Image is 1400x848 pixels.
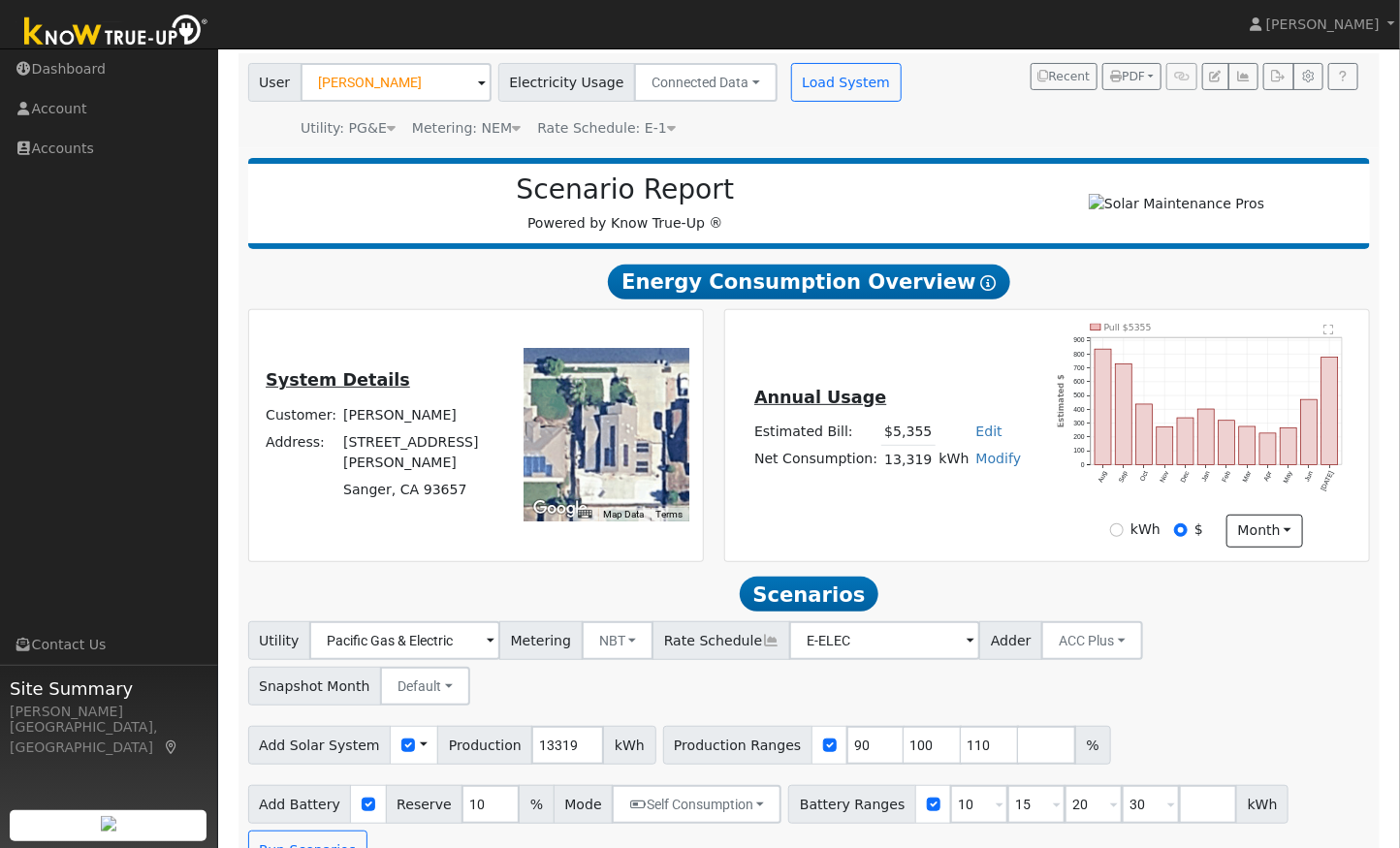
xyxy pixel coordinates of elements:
span: Production [437,726,532,765]
button: Default [380,667,470,706]
text: Oct [1138,470,1149,483]
span: % [519,785,554,824]
text: Dec [1179,470,1191,484]
a: Modify [976,451,1022,466]
button: Keyboard shortcuts [578,508,591,521]
rect: onclick="" [1115,364,1131,465]
label: $ [1194,519,1203,540]
td: $5,355 [881,418,936,446]
text: 700 [1073,364,1085,371]
span: Snapshot Month [248,667,382,706]
img: Solar Maintenance Pros [1089,194,1264,214]
rect: onclick="" [1301,399,1318,464]
button: PDF [1102,63,1161,90]
span: Battery Ranges [788,785,916,824]
td: kWh [936,446,972,474]
text: 200 [1073,433,1085,440]
span: Scenarios [740,577,878,612]
div: [PERSON_NAME] [10,702,207,722]
td: Net Consumption: [751,446,881,474]
a: Open this area in Google Maps (opens a new window) [528,496,592,521]
button: Settings [1293,63,1323,90]
text: 600 [1073,378,1085,385]
td: Sanger, CA 93657 [340,476,503,503]
text: Jan [1200,470,1211,483]
td: Customer: [263,401,340,428]
rect: onclick="" [1157,427,1173,465]
input: $ [1174,523,1188,537]
u: Annual Usage [754,388,886,407]
button: Edit User [1202,63,1229,90]
rect: onclick="" [1321,358,1338,465]
rect: onclick="" [1198,409,1215,464]
img: Know True-Up [15,11,218,54]
button: NBT [582,621,654,660]
a: Help Link [1328,63,1358,90]
text: 500 [1073,393,1085,399]
span: [PERSON_NAME] [1266,16,1380,32]
text: 800 [1073,351,1085,358]
text:  [1324,324,1334,335]
td: Address: [263,428,340,476]
span: Rate Schedule [652,621,790,660]
text: 900 [1073,336,1085,343]
u: System Details [266,370,410,390]
button: Multi-Series Graph [1228,63,1258,90]
span: Mode [554,785,613,824]
rect: onclick="" [1239,426,1256,464]
text: Estimated $ [1057,374,1066,427]
button: Connected Data [634,63,778,102]
button: Self Consumption [612,785,781,824]
a: Map [163,739,180,755]
text: May [1283,470,1295,486]
h2: Scenario Report [268,173,983,206]
a: Edit [976,424,1002,439]
div: Metering: NEM [412,118,521,139]
span: Alias: HE1 [537,120,676,136]
button: Map Data [604,508,645,521]
span: Add Battery [248,785,352,824]
i: Show Help [981,275,997,291]
span: Add Solar System [248,726,392,765]
span: Electricity Usage [498,63,635,102]
text: 100 [1073,448,1085,455]
label: kWh [1130,519,1161,540]
span: PDF [1110,70,1145,83]
span: User [248,63,302,102]
text: Nov [1159,470,1170,484]
span: % [1075,726,1110,765]
button: Export Interval Data [1263,63,1293,90]
text: 0 [1081,461,1085,468]
text: Jun [1304,470,1315,483]
div: Utility: PG&E [301,118,396,139]
img: retrieve [101,816,116,832]
input: Select a Rate Schedule [789,621,980,660]
button: Load System [791,63,902,102]
input: kWh [1110,523,1124,537]
text: Aug [1097,470,1108,485]
button: ACC Plus [1041,621,1143,660]
span: kWh [603,726,655,765]
input: Select a Utility [309,621,500,660]
button: month [1226,515,1303,548]
text: 400 [1073,406,1085,413]
span: Site Summary [10,675,207,702]
span: Reserve [386,785,463,824]
text: [DATE] [1320,470,1336,492]
rect: onclick="" [1177,418,1193,464]
div: [GEOGRAPHIC_DATA], [GEOGRAPHIC_DATA] [10,717,207,758]
text: Apr [1262,470,1274,484]
text: Pull $5355 [1104,322,1152,332]
text: Mar [1242,470,1254,484]
text: 300 [1073,420,1085,426]
rect: onclick="" [1219,421,1235,465]
div: Powered by Know True-Up ® [258,173,994,234]
td: Estimated Bill: [751,418,881,446]
rect: onclick="" [1136,404,1153,465]
text: Feb [1221,470,1231,484]
img: Google [528,496,592,521]
td: [STREET_ADDRESS][PERSON_NAME] [340,428,503,476]
rect: onclick="" [1259,433,1276,465]
span: Energy Consumption Overview [608,265,1009,299]
td: [PERSON_NAME] [340,401,503,428]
